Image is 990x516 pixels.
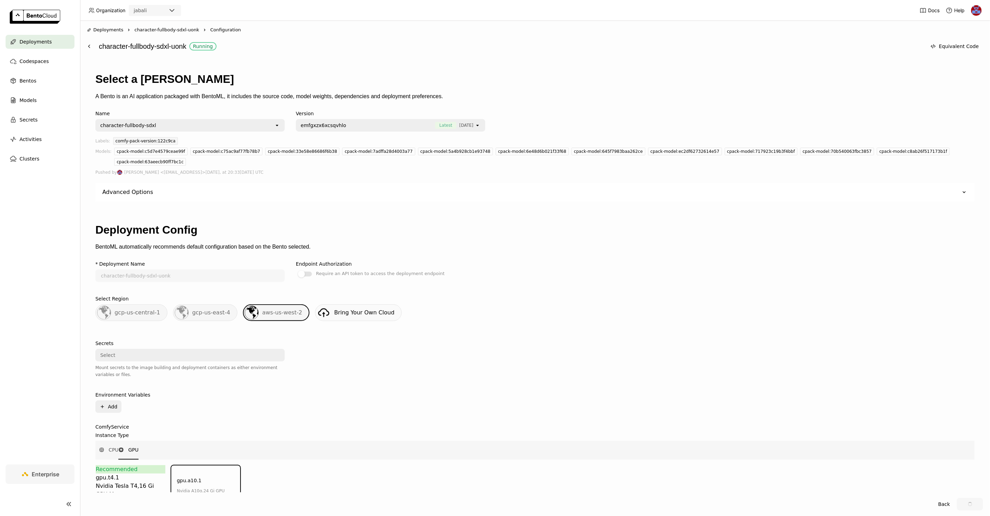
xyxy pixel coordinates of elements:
div: Advanced Options [95,183,975,201]
div: Pushed by [DATE], at 20:33[DATE] UTC [95,169,975,176]
a: Models [6,93,74,107]
img: Jhonatan Oliveira [971,5,982,16]
span: [PERSON_NAME] <[EMAIL_ADDRESS]> [124,169,205,176]
button: loading Update [957,498,983,510]
img: logo [10,10,60,24]
svg: Plus [100,404,105,409]
div: cpack-model:33e58e86686f6b38 [265,148,339,155]
div: Endpoint Authorization [296,261,352,267]
span: gcp-us-central-1 [115,309,160,316]
svg: Right [202,27,207,33]
span: Clusters [19,155,39,163]
span: Bentos [19,77,36,85]
svg: open [475,123,480,128]
span: nvidia a10g [177,488,202,493]
div: cpack-model:5a4b928cb1e93748 [418,148,493,155]
img: Jhonatan Oliveira [117,170,122,175]
div: Version [296,111,485,116]
a: Activities [6,132,74,146]
div: gpu.a10.1 [177,477,202,484]
div: Select Region [95,296,129,302]
span: emfgxzx6xcsqvhlo [301,122,346,129]
span: aws-us-west-2 [262,309,302,316]
a: Enterprise [6,464,74,484]
span: Bring Your Own Cloud [334,309,394,316]
div: gcp-us-east-4 [173,304,237,321]
svg: Right [126,27,132,33]
button: Equivalent Code [926,40,983,53]
span: Models [19,96,37,104]
span: Docs [928,7,940,14]
div: cpack-model:717923c19b3f4bbf [725,148,797,155]
div: Recommended [96,465,165,474]
a: Docs [920,7,940,14]
div: cpack-model:c8ab26f517173b1f [877,148,950,155]
div: Running [193,44,213,49]
span: Enterprise [32,471,60,478]
h1: Select a [PERSON_NAME] [95,73,975,86]
div: cpack-model:63aeecb90ff7bc1c [114,158,186,166]
div: aws-us-west-2 [243,304,309,321]
a: Codespaces [6,54,74,68]
nav: Breadcrumbs navigation [87,26,983,33]
a: Secrets [6,113,74,127]
div: Models: [95,148,111,169]
a: Bring Your Own Cloud [315,304,402,321]
button: Back [934,498,954,510]
span: Help [954,7,965,14]
div: Mount secrets to the image building and deployment containers as either environment variables or ... [95,364,285,378]
div: Secrets [95,341,113,346]
div: character-fullbody-sdxl [100,122,156,129]
div: Advanced Options [102,189,153,196]
a: Clusters [6,152,74,166]
span: GPU [128,446,139,453]
input: Selected [object Object]. [474,122,475,129]
div: Environment Variables [95,392,150,398]
div: cpack-model:7adffa28d4003a77 [342,148,415,155]
span: Organization [96,7,125,14]
div: comfy-pack-version:122c9ca [113,137,178,145]
div: Select [100,352,115,359]
div: gpu.t4.1 [96,474,165,482]
div: Instance Type [95,432,129,438]
span: Codespaces [19,57,49,65]
span: [DATE] [459,122,473,129]
div: cpack-model:70b540063fbc3857 [800,148,874,155]
p: A Bento is an AI application packaged with BentoML, it includes the source code, model weights, d... [95,93,975,100]
label: ComfyService [95,424,975,430]
div: character-fullbody-sdxl-uonk [99,40,923,53]
span: Secrets [19,116,38,124]
div: cpack-model:645f7983baa262ce [572,148,645,155]
div: , 16 Gi GPU Memory [96,482,165,499]
span: character-fullbody-sdxl-uonk [134,26,199,33]
input: name of deployment (autogenerated if blank) [96,270,284,281]
div: Labels: [95,137,110,148]
span: Configuration [210,26,241,33]
div: cpack-model:c5d7e4579ceae99f [114,148,187,155]
span: Deployments [19,38,52,46]
button: Add [95,400,121,413]
div: Deployment Name [99,261,145,267]
div: cpack-model:ec2df62732614e57 [648,148,722,155]
div: , 24 Gi GPU Memory [177,487,237,502]
span: Latest [435,122,456,129]
div: gcp-us-central-1 [95,304,167,321]
span: Deployments [93,26,123,33]
a: Deployments [6,35,74,49]
div: jabali [134,7,147,14]
div: Require an API token to access the deployment endpoint [316,269,445,278]
span: CPU [109,446,118,453]
div: Help [946,7,965,14]
div: cpack-model:6e48d6b021f33f68 [496,148,569,155]
div: cpack-model:c75ac9af77fb78b7 [190,148,263,155]
h1: Deployment Config [95,224,975,236]
svg: open [274,123,280,128]
a: Bentos [6,74,74,88]
span: Activities [19,135,42,143]
div: Name [95,111,285,116]
div: Deployments [87,26,123,33]
span: nvidia tesla t4 [96,483,137,489]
